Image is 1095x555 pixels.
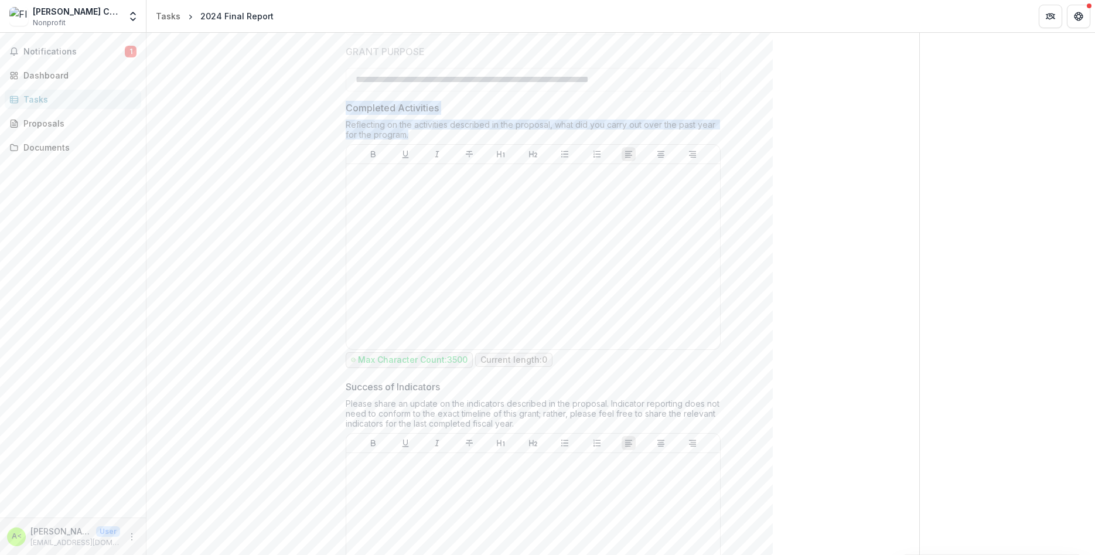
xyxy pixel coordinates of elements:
[480,355,547,365] p: Current length: 0
[30,537,120,548] p: [EMAIL_ADDRESS][DOMAIN_NAME]
[558,436,572,450] button: Bullet List
[33,5,120,18] div: [PERSON_NAME] Center for the Performing Arts
[125,46,137,57] span: 1
[590,147,604,161] button: Ordered List
[685,436,700,450] button: Align Right
[346,399,721,433] div: Please share an update on the indicators described in the proposal. Indicator reporting does not ...
[430,147,444,161] button: Italicize
[558,147,572,161] button: Bullet List
[526,147,540,161] button: Heading 2
[1067,5,1090,28] button: Get Help
[346,45,425,59] p: GRANT PURPOSE
[1039,5,1062,28] button: Partners
[33,18,66,28] span: Nonprofit
[23,47,125,57] span: Notifications
[526,436,540,450] button: Heading 2
[200,10,274,22] div: 2024 Final Report
[23,69,132,81] div: Dashboard
[654,147,668,161] button: Align Center
[5,42,141,61] button: Notifications1
[430,436,444,450] button: Italicize
[358,355,468,365] p: Max Character Count: 3500
[12,533,22,540] div: Allie Schachter <aschachter@flynnvt.org>
[156,10,180,22] div: Tasks
[23,117,132,130] div: Proposals
[462,436,476,450] button: Strike
[398,147,412,161] button: Underline
[30,525,91,537] p: [PERSON_NAME] <[EMAIL_ADDRESS][DOMAIN_NAME]>
[622,147,636,161] button: Align Left
[366,436,380,450] button: Bold
[398,436,412,450] button: Underline
[654,436,668,450] button: Align Center
[151,8,278,25] nav: breadcrumb
[5,90,141,109] a: Tasks
[125,5,141,28] button: Open entity switcher
[9,7,28,26] img: Flynn Center for the Performing Arts
[5,114,141,133] a: Proposals
[494,436,508,450] button: Heading 1
[23,141,132,154] div: Documents
[96,526,120,537] p: User
[685,147,700,161] button: Align Right
[366,147,380,161] button: Bold
[346,120,721,144] div: Reflecting on the activities described in the proposal, what did you carry out over the past year...
[346,380,440,394] p: Success of Indicators
[125,530,139,544] button: More
[346,101,439,115] p: Completed Activities
[151,8,185,25] a: Tasks
[622,436,636,450] button: Align Left
[5,66,141,85] a: Dashboard
[494,147,508,161] button: Heading 1
[23,93,132,105] div: Tasks
[5,138,141,157] a: Documents
[462,147,476,161] button: Strike
[590,436,604,450] button: Ordered List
